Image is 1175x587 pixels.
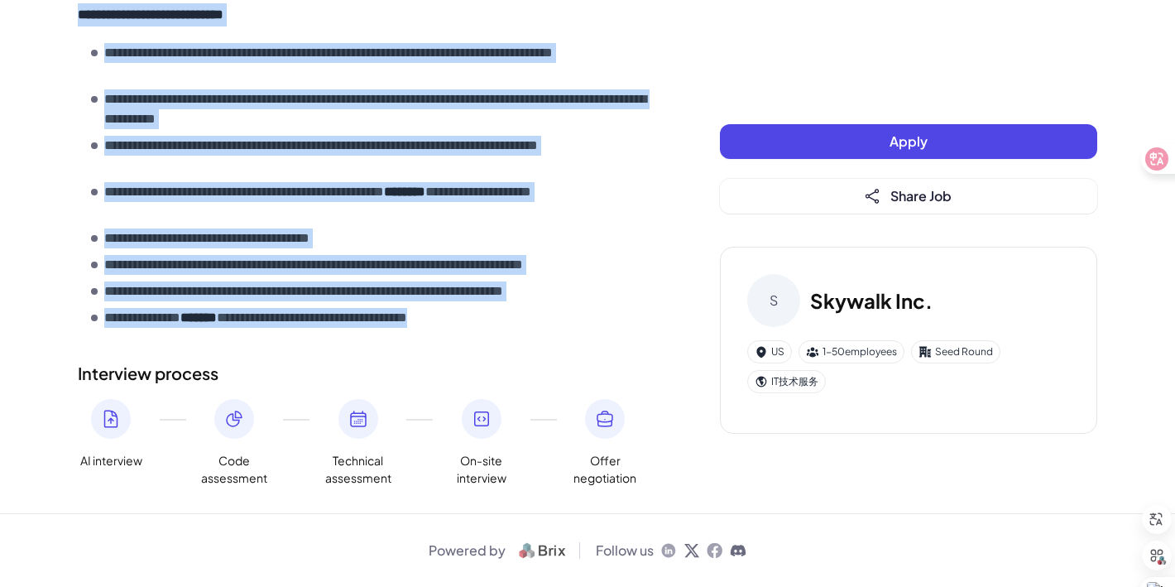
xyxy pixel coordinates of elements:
span: Code assessment [201,452,267,487]
div: 1-50 employees [799,340,904,363]
span: AI interview [80,452,142,469]
span: Apply [890,132,928,150]
h3: Skywalk Inc. [810,286,933,315]
div: S [747,274,800,327]
div: Seed Round [911,340,1000,363]
button: Apply [720,124,1097,159]
span: Offer negotiation [572,452,638,487]
img: logo [512,541,573,561]
h2: Interview process [78,361,654,386]
div: US [747,340,792,363]
button: Share Job [720,179,1097,214]
span: On-site interview [448,452,515,487]
span: Share Job [890,187,952,204]
span: Follow us [596,541,654,561]
span: Powered by [429,541,506,561]
div: IT技术服务 [747,370,826,393]
span: Technical assessment [325,452,391,487]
